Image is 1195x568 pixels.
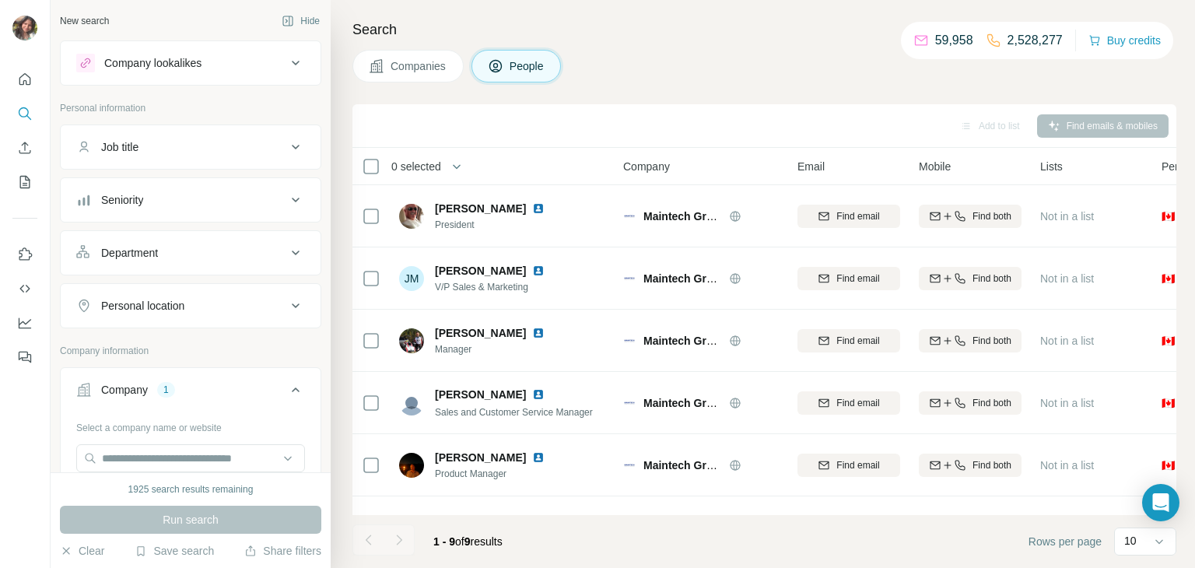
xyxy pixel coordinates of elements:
img: Logo of Maintech Group of Industries [623,335,636,347]
span: 1 - 9 [433,535,455,548]
button: Company1 [61,371,321,415]
span: 🇨🇦 [1162,271,1175,286]
span: Maintech Group of Industries [643,397,794,409]
span: V/P Sales & Marketing [435,280,563,294]
img: LinkedIn logo [532,388,545,401]
img: LinkedIn logo [532,265,545,277]
button: Find email [797,329,900,352]
button: Quick start [12,65,37,93]
div: 1 [157,383,175,397]
button: Feedback [12,343,37,371]
button: Buy credits [1088,30,1161,51]
span: [PERSON_NAME] [435,450,526,465]
button: My lists [12,168,37,196]
p: 59,958 [935,31,973,50]
button: Use Surfe on LinkedIn [12,240,37,268]
button: Dashboard [12,309,37,337]
p: Personal information [60,101,321,115]
p: 10 [1124,533,1137,549]
img: Avatar [399,515,424,540]
p: 2,528,277 [1008,31,1063,50]
span: Find email [836,334,879,348]
button: Save search [135,543,214,559]
img: LinkedIn logo [532,514,545,526]
h4: Search [352,19,1176,40]
span: [PERSON_NAME] [435,387,526,402]
span: 9 [464,535,471,548]
p: Company information [60,344,321,358]
div: Seniority [101,192,143,208]
span: [PERSON_NAME] [435,263,526,279]
button: Seniority [61,181,321,219]
button: Find both [919,391,1022,415]
span: Email [797,159,825,174]
span: Not in a list [1040,272,1094,285]
div: 1925 search results remaining [128,482,254,496]
div: JM [399,266,424,291]
span: Product Manager [435,467,563,481]
img: Logo of Maintech Group of Industries [623,272,636,285]
span: Not in a list [1040,335,1094,347]
button: Find email [797,267,900,290]
span: Find email [836,272,879,286]
img: Avatar [399,204,424,229]
button: Use Surfe API [12,275,37,303]
img: Avatar [12,16,37,40]
span: 🇨🇦 [1162,209,1175,224]
span: Manager [435,342,563,356]
img: Logo of Maintech Group of Industries [623,459,636,472]
span: Lists [1040,159,1063,174]
span: Maintech Group of Industries [643,459,794,472]
span: Find email [836,209,879,223]
span: Find email [836,458,879,472]
div: New search [60,14,109,28]
button: Find email [797,454,900,477]
button: Share filters [244,543,321,559]
img: Avatar [399,391,424,415]
span: of [455,535,464,548]
span: Find both [972,334,1011,348]
div: Select a company name or website [76,415,305,435]
span: Company [623,159,670,174]
span: Not in a list [1040,397,1094,409]
button: Find email [797,205,900,228]
span: 0 selected [391,159,441,174]
img: LinkedIn logo [532,202,545,215]
span: Not in a list [1040,459,1094,472]
div: Job title [101,139,138,155]
button: Clear [60,543,104,559]
img: Logo of Maintech Group of Industries [623,397,636,409]
button: Personal location [61,287,321,324]
span: results [433,535,503,548]
span: People [510,58,545,74]
div: Department [101,245,158,261]
span: [PERSON_NAME] [435,512,526,528]
button: Find both [919,454,1022,477]
span: [PERSON_NAME] [435,201,526,216]
button: Find both [919,329,1022,352]
span: Maintech Group of Industries [643,335,794,347]
button: Enrich CSV [12,134,37,162]
img: Avatar [399,453,424,478]
span: Sales and Customer Service Manager [435,407,593,418]
button: Find email [797,391,900,415]
button: Find both [919,267,1022,290]
span: Find both [972,396,1011,410]
button: Job title [61,128,321,166]
div: Personal location [101,298,184,314]
span: Maintech Group of Industries [643,210,794,223]
span: Rows per page [1029,534,1102,549]
span: 🇨🇦 [1162,333,1175,349]
span: President [435,218,563,232]
div: Company lookalikes [104,55,202,71]
span: 🇨🇦 [1162,458,1175,473]
span: Find email [836,396,879,410]
span: Maintech Group of Industries [643,272,794,285]
button: Hide [271,9,331,33]
span: Mobile [919,159,951,174]
img: Logo of Maintech Group of Industries [623,210,636,223]
span: Find both [972,458,1011,472]
div: Company [101,382,148,398]
button: Department [61,234,321,272]
span: Find both [972,209,1011,223]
